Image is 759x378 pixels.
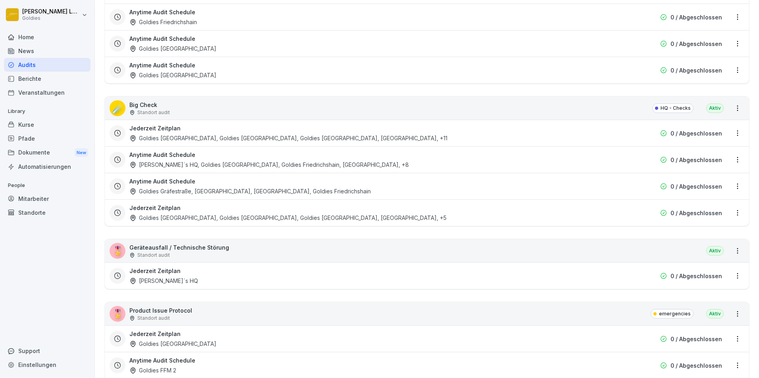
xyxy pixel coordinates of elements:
[129,306,192,315] p: Product Issue Protocol
[129,34,195,43] h3: Anytime Audit Schedule
[129,134,447,142] div: Goldies [GEOGRAPHIC_DATA], Goldies [GEOGRAPHIC_DATA], Goldies [GEOGRAPHIC_DATA], [GEOGRAPHIC_DATA...
[670,40,722,48] p: 0 / Abgeschlossen
[670,129,722,137] p: 0 / Abgeschlossen
[129,204,181,212] h3: Jederzeit Zeitplan
[129,356,195,365] h3: Anytime Audit Schedule
[75,148,88,157] div: New
[22,8,80,15] p: [PERSON_NAME] Loska
[670,13,722,21] p: 0 / Abgeschlossen
[4,86,91,99] a: Veranstaltungen
[129,160,409,169] div: [PERSON_NAME]´s HQ, Goldies [GEOGRAPHIC_DATA], Goldies Friedrichshain, [GEOGRAPHIC_DATA] , +8
[129,44,216,53] div: Goldies [GEOGRAPHIC_DATA]
[4,358,91,372] a: Einstellungen
[137,315,170,322] p: Standort audit
[129,340,216,348] div: Goldies [GEOGRAPHIC_DATA]
[4,58,91,72] a: Audits
[4,192,91,206] a: Mitarbeiter
[706,309,724,319] div: Aktiv
[706,246,724,256] div: Aktiv
[670,272,722,280] p: 0 / Abgeschlossen
[670,209,722,217] p: 0 / Abgeschlossen
[129,187,371,195] div: Goldies Gräfestraße, [GEOGRAPHIC_DATA], [GEOGRAPHIC_DATA], Goldies Friedrichshain
[4,30,91,44] a: Home
[4,105,91,118] p: Library
[4,118,91,132] a: Kurse
[4,160,91,174] a: Automatisierungen
[129,177,195,185] h3: Anytime Audit Schedule
[129,18,197,26] div: Goldies Friedrichshain
[129,71,216,79] div: Goldies [GEOGRAPHIC_DATA]
[4,344,91,358] div: Support
[670,66,722,74] p: 0 / Abgeschlossen
[129,243,229,252] p: Geräteausfall / Technische Störung
[129,101,170,109] p: Big Check
[110,243,125,259] div: 🎖️
[4,206,91,220] a: Standorte
[670,361,722,370] p: 0 / Abgeschlossen
[670,335,722,343] p: 0 / Abgeschlossen
[110,306,125,322] div: 🎖️
[659,310,691,317] p: emergencies
[670,156,722,164] p: 0 / Abgeschlossen
[706,103,724,113] div: Aktiv
[137,252,170,259] p: Standort audit
[4,132,91,145] a: Pfade
[4,72,91,86] a: Berichte
[129,124,181,132] h3: Jederzeit Zeitplan
[110,100,125,116] div: ☄️
[129,267,181,275] h3: Jederzeit Zeitplan
[129,330,181,338] h3: Jederzeit Zeitplan
[4,44,91,58] a: News
[137,109,170,116] p: Standort audit
[129,214,447,222] div: Goldies [GEOGRAPHIC_DATA], Goldies [GEOGRAPHIC_DATA], Goldies [GEOGRAPHIC_DATA], [GEOGRAPHIC_DATA...
[129,8,195,16] h3: Anytime Audit Schedule
[661,105,691,112] p: HQ - Checks
[4,179,91,192] p: People
[129,151,195,159] h3: Anytime Audit Schedule
[22,15,80,21] p: Goldies
[129,277,198,285] div: [PERSON_NAME]´s HQ
[4,145,91,160] a: DokumenteNew
[129,61,195,69] h3: Anytime Audit Schedule
[4,145,91,160] div: Dokumente
[129,366,176,374] div: Goldies FFM 2
[670,182,722,191] p: 0 / Abgeschlossen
